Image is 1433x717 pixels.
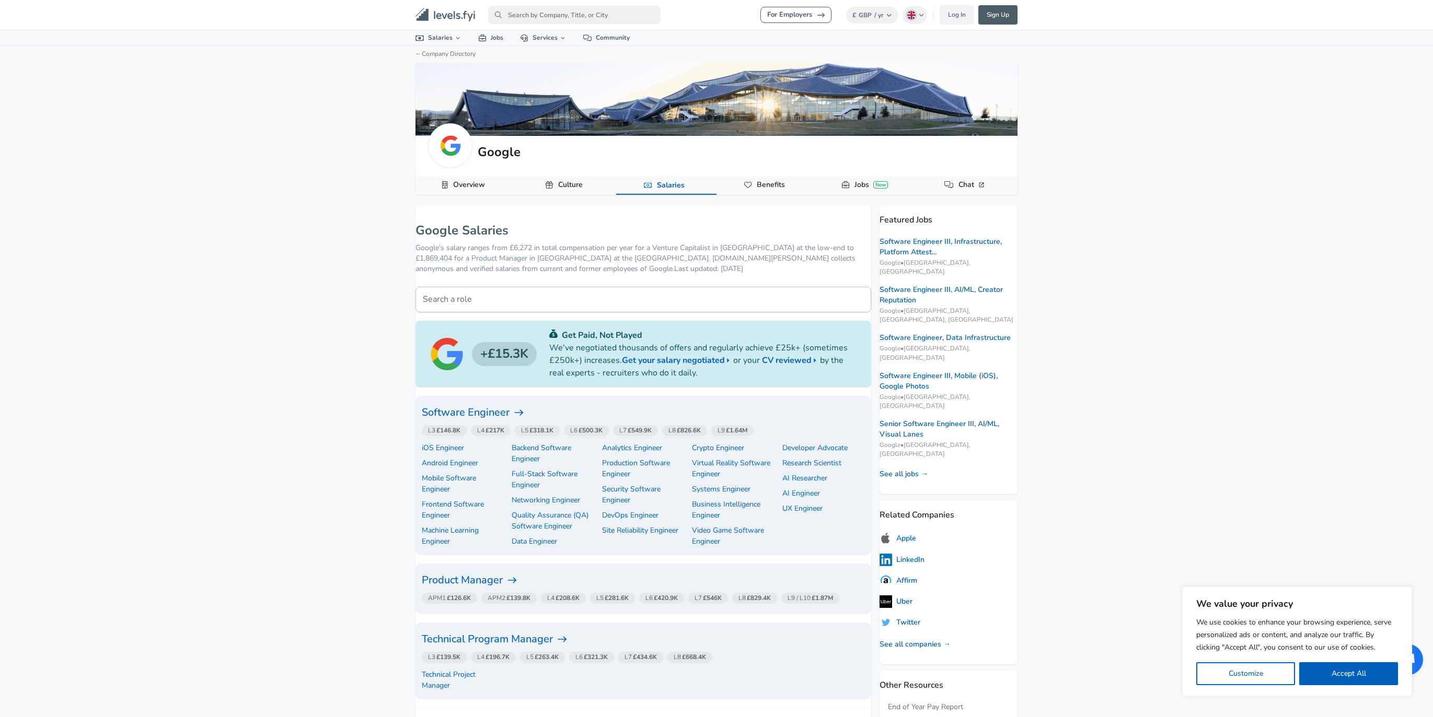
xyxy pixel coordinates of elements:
[512,468,594,490] p: Full-Stack Software Engineer
[478,143,521,161] h5: Google
[554,176,587,194] a: Culture
[880,307,1018,324] span: Google • [GEOGRAPHIC_DATA], [GEOGRAPHIC_DATA], [GEOGRAPHIC_DATA]
[880,344,1018,362] span: Google • [GEOGRAPHIC_DATA], [GEOGRAPHIC_DATA]
[880,532,892,545] img: applelogo.png
[782,488,835,499] a: AI Engineer
[907,11,916,19] img: English (UK)
[782,503,835,514] p: UX Engineer
[403,4,1030,26] nav: primary
[622,354,733,367] a: Get your salary negotiated
[512,536,564,547] a: Data Engineer
[512,510,594,532] a: Quality Assurance (QA) Software Engineer
[692,484,750,495] a: Systems Engineer
[549,342,857,379] p: We've negotiated thousands of offers and regularly achieve £25k+ (sometimes £250k+) increases. or...
[422,473,504,495] a: Mobile Software Engineer
[605,594,629,602] strong: £281.6K
[521,426,553,434] span: L5
[602,457,685,479] p: Production Software Engineer
[547,594,580,602] span: L4
[880,258,1018,276] span: Google • [GEOGRAPHIC_DATA], [GEOGRAPHIC_DATA]
[428,594,471,602] span: APM1
[602,484,685,506] p: Security Software Engineer
[654,594,678,602] strong: £420.9K
[422,442,474,453] a: iOS Engineer
[575,30,638,45] a: Community
[677,426,701,434] strong: £826.6K
[575,653,608,661] span: L6
[674,653,706,661] span: L8
[415,287,871,312] input: Machine Learning Engineer
[415,50,476,58] a: ←Company Directory
[428,653,460,661] span: L3
[526,653,559,661] span: L5
[782,457,841,468] a: Research Scientist
[472,342,537,366] h4: £15.3K
[422,525,504,547] a: Machine Learning Engineer
[436,426,460,434] strong: £146.8K
[940,5,974,25] a: Log In
[602,442,662,453] a: Analytics Engineer
[625,653,657,661] span: L7
[422,499,504,521] a: Frontend Software Engineer
[852,11,856,19] span: £
[619,426,652,434] span: L7
[978,5,1018,25] a: Sign Up
[570,426,603,434] span: L6
[422,631,865,667] a: Technical Program Manager L3£139.5KL4£196.7KL5£263.4KL6£321.3KL7£434.6KL8£668.4K
[880,595,892,608] img: uberlogo.png
[415,176,1018,195] div: Company Data Navigation
[718,426,747,434] span: L9
[738,594,771,602] span: L8
[422,457,478,468] a: Android Engineer
[633,653,657,661] strong: £434.6K
[692,457,775,479] p: Virtual Reality Software Engineer
[436,653,460,661] strong: £139.5K
[407,30,470,45] a: Salaries
[880,616,892,629] img: uitCbKH.png
[512,30,575,45] a: Services
[782,442,848,453] a: Developer Advocate
[488,594,530,602] span: APM2
[1196,597,1398,610] p: We value your privacy
[477,653,510,661] span: L4
[584,653,608,661] strong: £321.3K
[415,243,871,274] p: Google's salary ranges from £6,272 in total compensation per year for a Venture Capitalist in [GE...
[470,30,512,45] a: Jobs
[428,426,460,434] span: L3
[812,594,833,602] strong: £1.87M
[760,7,831,23] a: For Employers
[579,426,603,434] strong: £500.3K
[602,525,678,536] p: Site Reliability Engineer
[873,181,888,189] div: New
[596,594,629,602] span: L5
[422,404,865,421] h6: Software Engineer
[762,354,820,367] a: CV reviewed
[880,469,928,479] a: See all jobs →
[846,7,898,23] button: £GBP/ yr
[535,653,559,661] strong: £263.4K
[880,574,892,587] img: 10SwgdJ.png
[880,574,917,587] a: Affirm
[1299,662,1398,685] button: Accept All
[422,572,865,608] a: Product Manager APM1£126.6KAPM2£139.8KL4£208.6KL5£281.6KL6£420.9KL7£546KL8£829.4KL9 / L10£1.87M
[782,473,835,484] a: AI Researcher
[415,222,871,239] h1: Google Salaries
[692,499,775,521] a: Business Intelligence Engineer
[880,393,1018,410] span: Google • [GEOGRAPHIC_DATA], [GEOGRAPHIC_DATA]
[447,594,471,602] strong: £126.6K
[954,176,990,194] a: Chat
[449,176,489,194] a: Overview
[726,426,747,434] strong: £1.64M
[692,525,775,547] p: Video Game Software Engineer
[880,285,1018,305] a: Software Engineer III, AI/ML, Creator Reputation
